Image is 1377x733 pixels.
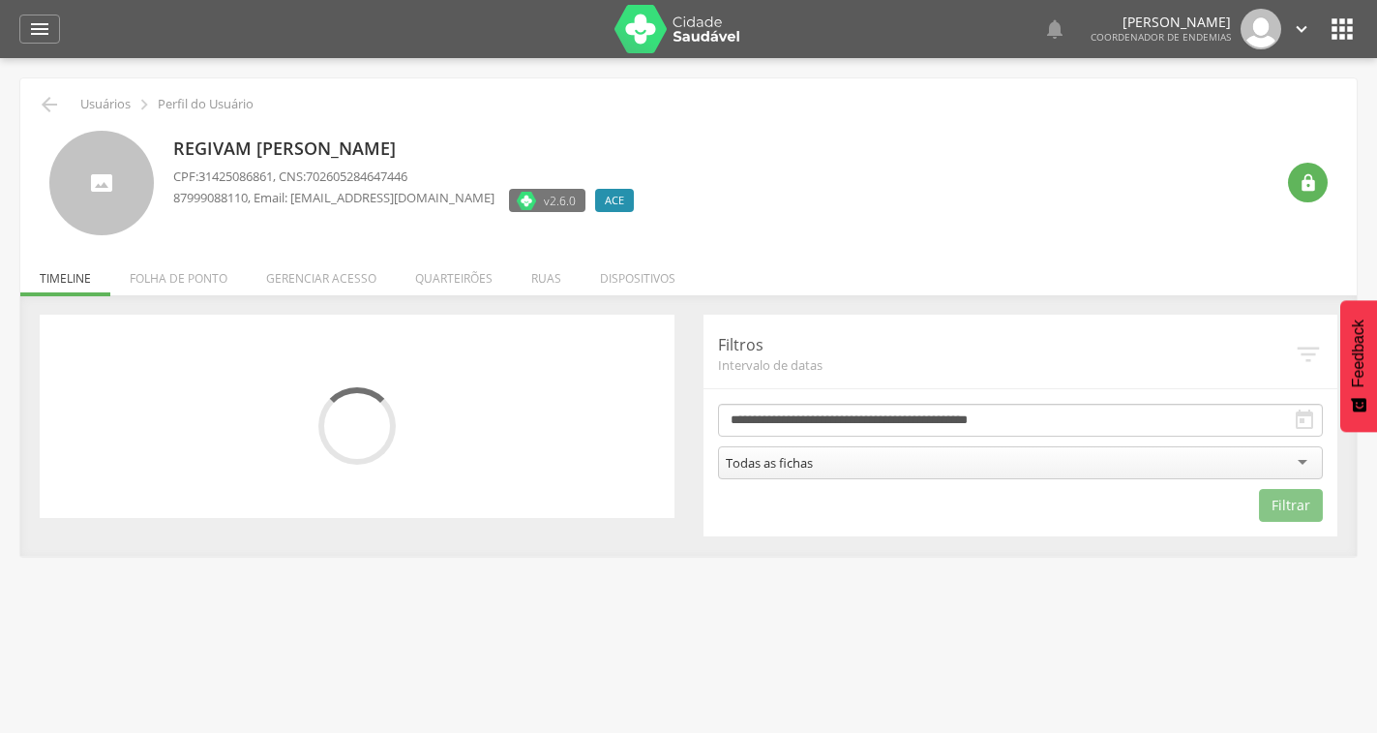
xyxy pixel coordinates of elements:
[173,189,494,207] p: , Email: [EMAIL_ADDRESS][DOMAIN_NAME]
[173,189,248,206] span: 87999088110
[247,251,396,296] li: Gerenciar acesso
[718,356,1295,374] span: Intervalo de datas
[1350,320,1367,387] span: Feedback
[306,168,407,185] span: 702605284647446
[19,15,60,44] a: 
[544,191,576,210] span: v2.6.0
[38,93,61,116] i: Voltar
[581,251,695,296] li: Dispositivos
[134,94,155,115] i: 
[1293,409,1316,432] i: 
[605,193,624,208] span: ACE
[1340,300,1377,432] button: Feedback - Mostrar pesquisa
[1043,17,1066,41] i: 
[110,251,247,296] li: Folha de ponto
[396,251,512,296] li: Quarteirões
[28,17,51,41] i: 
[158,97,254,112] p: Perfil do Usuário
[1288,163,1328,202] div: Resetar senha
[718,334,1295,356] p: Filtros
[1291,9,1312,49] a: 
[80,97,131,112] p: Usuários
[1259,489,1323,522] button: Filtrar
[1043,9,1066,49] a: 
[1327,14,1358,45] i: 
[1291,18,1312,40] i: 
[1091,30,1231,44] span: Coordenador de Endemias
[509,189,585,212] label: Versão do aplicativo
[198,168,273,185] span: 31425086861
[173,137,644,162] p: Regivam [PERSON_NAME]
[173,168,644,186] p: CPF: , CNS:
[512,251,581,296] li: Ruas
[726,454,813,472] div: Todas as fichas
[1294,340,1323,369] i: 
[1299,173,1318,193] i: 
[1091,15,1231,29] p: [PERSON_NAME]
